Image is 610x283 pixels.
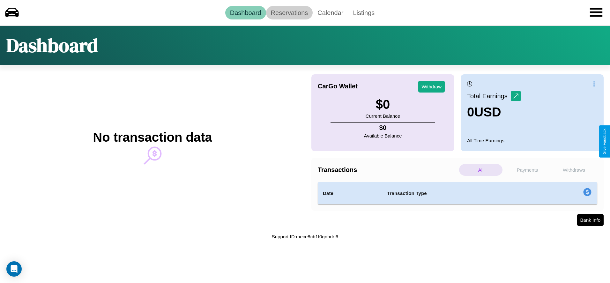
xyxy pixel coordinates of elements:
p: All Time Earnings [467,136,597,145]
p: Total Earnings [467,90,511,102]
p: Current Balance [366,112,400,120]
h3: 0 USD [467,105,521,119]
h4: Transaction Type [387,190,531,197]
h3: $ 0 [366,97,400,112]
h4: $ 0 [364,124,402,131]
h4: Date [323,190,377,197]
h1: Dashboard [6,32,98,58]
a: Reservations [266,6,313,19]
p: All [459,164,502,176]
div: Open Intercom Messenger [6,261,22,277]
table: simple table [318,182,597,205]
h2: No transaction data [93,130,212,145]
button: Withdraw [418,81,445,93]
a: Calendar [313,6,348,19]
button: Bank Info [577,214,604,226]
a: Listings [348,6,379,19]
p: Payments [506,164,549,176]
h4: Transactions [318,166,457,174]
p: Withdraws [552,164,596,176]
p: Available Balance [364,131,402,140]
p: Support ID: mece8cb1f0gnbrlrf6 [272,232,338,241]
a: Dashboard [225,6,266,19]
div: Give Feedback [602,129,607,154]
h4: CarGo Wallet [318,83,358,90]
